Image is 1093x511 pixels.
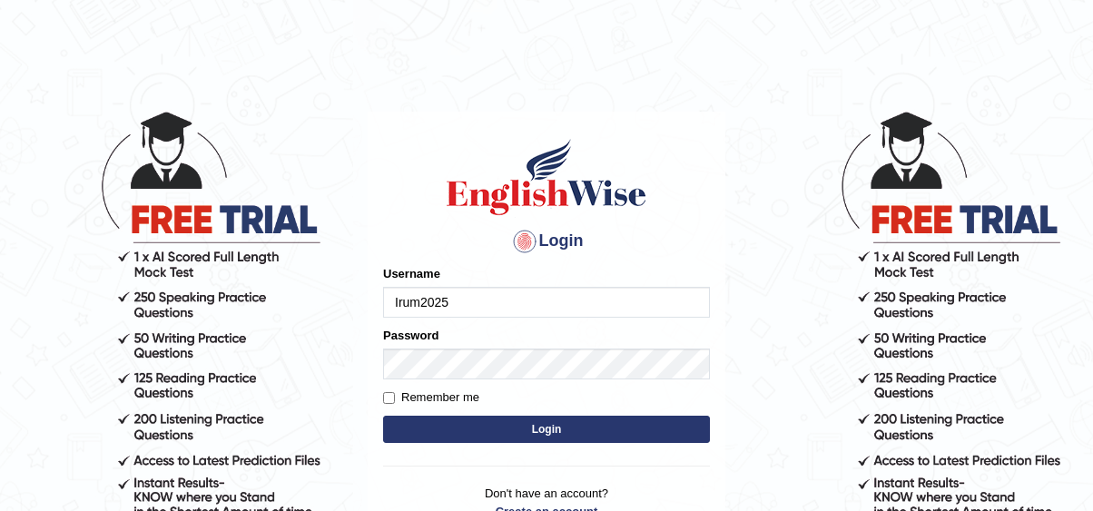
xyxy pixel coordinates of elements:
[383,227,710,256] h4: Login
[383,327,438,344] label: Password
[383,388,479,407] label: Remember me
[443,136,650,218] img: Logo of English Wise sign in for intelligent practice with AI
[383,416,710,443] button: Login
[383,392,395,404] input: Remember me
[383,265,440,282] label: Username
